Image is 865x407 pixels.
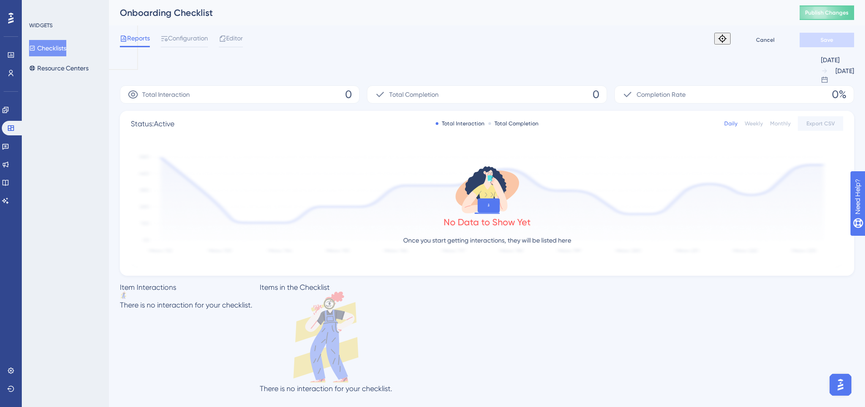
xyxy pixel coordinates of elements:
[389,89,439,100] span: Total Completion
[756,36,775,44] span: Cancel
[127,33,150,45] span: Reports
[403,235,571,246] p: Once you start getting interactions, they will be listed here
[131,119,174,128] span: Status:
[806,120,835,127] span: Export CSV
[738,33,792,47] button: Cancel
[444,216,531,228] div: No Data to Show Yet
[154,119,174,128] span: Active
[29,60,89,76] button: Resource Centers
[21,2,57,13] span: Need Help?
[800,5,854,20] button: Publish Changes
[821,55,854,65] div: [DATE]
[745,120,763,127] div: Weekly
[827,371,854,398] iframe: UserGuiding AI Assistant Launcher
[835,65,854,76] div: [DATE]
[832,87,846,102] span: 0%
[345,87,352,102] span: 0
[798,116,843,131] button: Export CSV
[800,33,854,47] button: Save
[29,40,66,56] button: Checklists
[142,89,190,100] span: Total Interaction
[168,33,208,45] span: Configuration
[120,301,252,309] div: There is no interaction for your checklist.
[724,120,737,127] div: Daily
[260,283,392,292] div: Items in the Checklist
[120,283,252,292] div: Item Interactions
[488,120,539,127] div: Total Completion
[805,9,849,16] span: Publish Changes
[226,33,243,45] span: Editor
[29,22,53,29] div: WIDGETS
[821,36,833,44] span: Save
[260,384,392,393] div: There is no interaction for your checklist.
[120,6,777,19] div: Onboarding Checklist
[435,120,484,127] div: Total Interaction
[770,120,791,127] div: Monthly
[637,89,686,100] span: Completion Rate
[593,87,599,102] span: 0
